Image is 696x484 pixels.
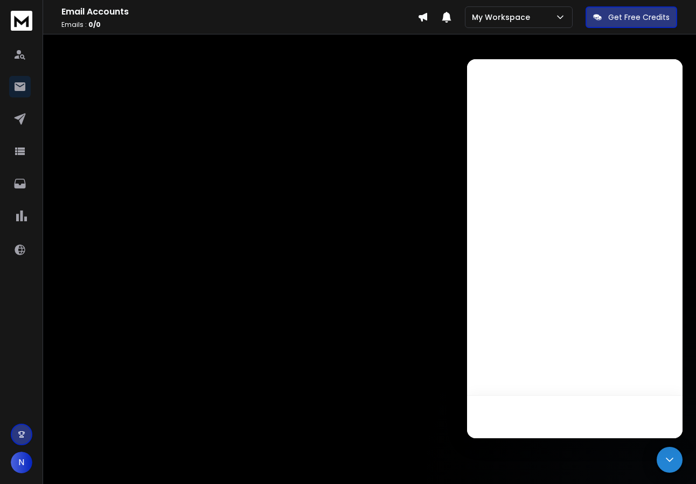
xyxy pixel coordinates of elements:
[11,452,32,473] button: N
[657,447,683,473] div: Open Intercom Messenger
[11,11,32,31] img: logo
[586,6,677,28] button: Get Free Credits
[608,12,670,23] p: Get Free Credits
[61,5,417,18] h1: Email Accounts
[88,20,101,29] span: 0 / 0
[61,20,417,29] p: Emails :
[472,12,534,23] p: My Workspace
